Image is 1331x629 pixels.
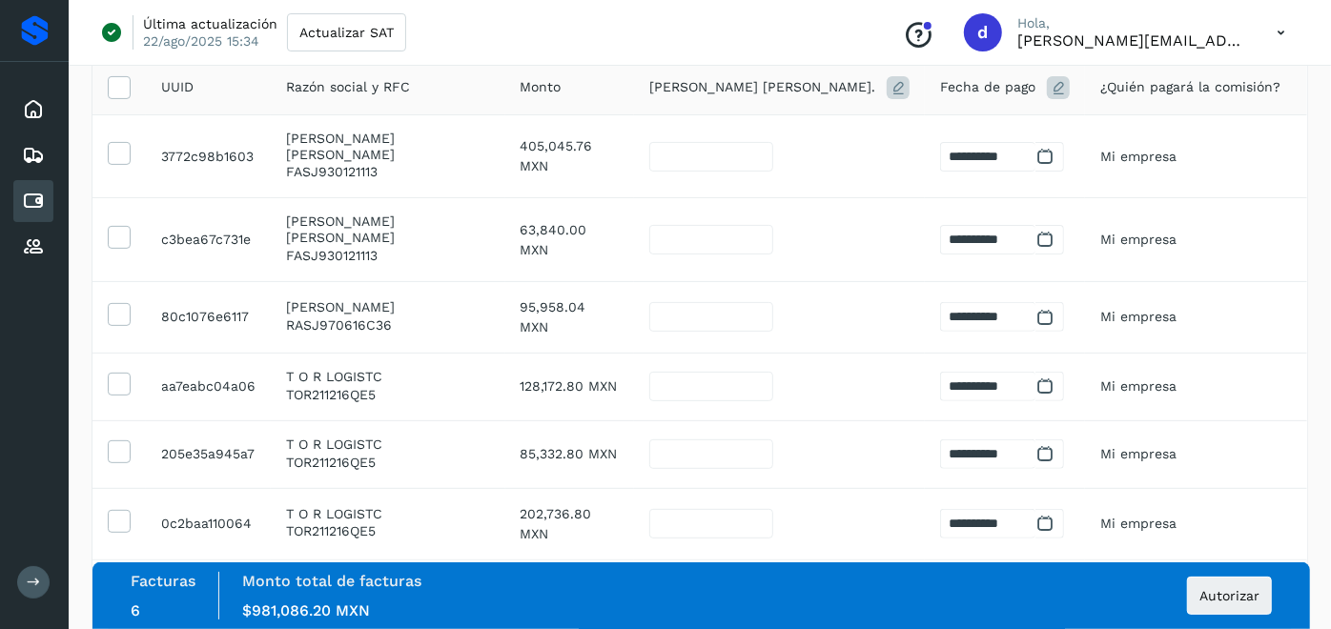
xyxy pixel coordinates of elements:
span: Actualizar SAT [299,26,394,39]
p: T O R LOGISTC [286,506,490,522]
p: Última actualización [143,15,277,32]
p: T O R LOGISTC [286,369,490,385]
span: Fecha de pago [940,77,1035,97]
span: TOR211216QE5 [286,523,376,538]
p: JOHAN RAMIREZ SERNA [286,299,490,315]
span: RASJ970616C36 [286,317,392,333]
td: 85,332.80 MXN [505,420,635,488]
td: 202,736.80 MXN [505,488,635,559]
td: 95,958.04 MXN [505,281,635,353]
span: TOR211216QE5 [286,387,376,402]
p: JORGE FRANCO SOLIS [286,131,490,163]
div: Embarques [13,134,53,176]
span: Razón social y RFC [286,77,410,97]
button: Actualizar SAT [287,13,406,51]
span: ¿Quién pagará la comisión? [1100,77,1280,97]
p: T O R LOGISTC [286,436,490,453]
p: 22/ago/2025 15:34 [143,32,259,50]
td: 128,172.80 MXN [505,353,635,420]
label: Facturas [131,572,195,590]
div: Proveedores [13,226,53,268]
p: d.corvera@partrunner.com [1017,31,1246,50]
span: UUID [161,77,194,97]
td: 405,045.76 MXN [505,114,635,198]
label: Monto total de facturas [242,572,421,590]
span: 18da936a-342e-4280-9ed9-0c2baa110064 [161,516,252,531]
td: 63,840.00 MXN [505,198,635,282]
span: $981,086.20 MXN [242,601,370,619]
span: [PERSON_NAME] [PERSON_NAME]. [649,77,875,97]
p: Hola, [1017,15,1246,31]
div: Cuentas por pagar [13,180,53,222]
span: Mi empresa [1100,232,1177,247]
span: Mi empresa [1100,446,1177,461]
span: Mi empresa [1100,309,1177,324]
span: Mi empresa [1100,149,1177,164]
span: f96e0137-95f9-417f-ba27-3772c98b1603 [161,149,254,164]
span: e6050132-9242-43e6-8826-c3bea67c731e [161,232,251,247]
span: Mi empresa [1100,516,1177,531]
span: Monto [521,77,562,97]
div: Inicio [13,89,53,131]
span: FASJ930121113 [286,164,378,179]
span: Autorizar [1199,589,1259,602]
span: c15ad668-907b-4b12-bed6-aa7eabc04a06 [161,378,256,394]
span: FASJ930121113 [286,248,378,263]
span: 6 [131,601,140,619]
span: Mi empresa [1100,378,1177,394]
span: 24a8e764-4fb6-41f8-800f-205e35a945a7 [161,446,255,461]
p: JORGE FRANCO SOLIS [286,213,490,246]
span: 78fc9787-96fd-49d1-b060-80c1076e6117 [161,309,249,324]
button: Autorizar [1187,577,1272,615]
span: TOR211216QE5 [286,455,376,470]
